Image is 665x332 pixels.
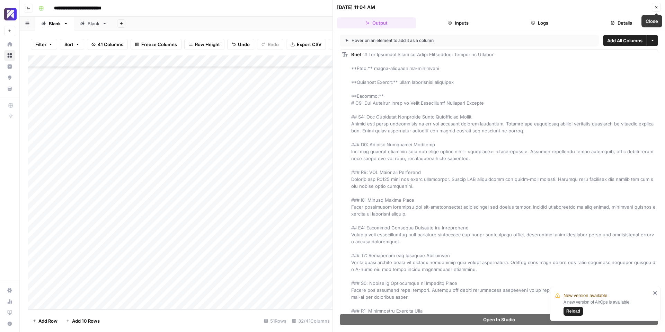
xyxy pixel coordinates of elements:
button: Logs [500,17,579,28]
div: [DATE] 11:04 AM [337,4,375,11]
span: 41 Columns [98,41,123,48]
button: Workspace: Overjet - Test [4,6,15,23]
button: Reload [564,307,583,316]
button: Row Height [184,39,224,50]
span: Redo [268,41,279,48]
button: Open In Studio [340,314,658,325]
span: Row Height [195,41,220,48]
span: Open In Studio [483,316,515,323]
button: Add All Columns [603,35,647,46]
div: Blank [49,20,61,27]
span: Sort [64,41,73,48]
button: close [653,290,658,296]
img: Overjet - Test Logo [4,8,17,20]
div: 51 Rows [261,315,289,326]
button: Freeze Columns [131,39,181,50]
button: Sort [60,39,84,50]
span: Export CSV [297,41,321,48]
a: Blank [35,17,74,30]
span: Undo [238,41,250,48]
span: Add 10 Rows [72,317,100,324]
div: A new version of AirOps is available. [564,299,651,316]
span: Add Row [38,317,57,324]
button: Output [337,17,416,28]
span: New version available [564,292,607,299]
div: Blank [88,20,99,27]
a: Home [4,39,15,50]
button: Details [582,17,661,28]
a: Settings [4,285,15,296]
span: Add All Columns [607,37,642,44]
div: Hover on an element to add it as a column [345,37,514,44]
a: Insights [4,61,15,72]
a: Blank [74,17,113,30]
button: Redo [257,39,283,50]
button: Undo [227,39,254,50]
a: Your Data [4,83,15,94]
button: Add 10 Rows [62,315,104,326]
span: Filter [35,41,46,48]
button: Export CSV [286,39,326,50]
a: Usage [4,296,15,307]
button: Inputs [419,17,498,28]
span: Freeze Columns [141,41,177,48]
div: 32/41 Columns [289,315,332,326]
a: Learning Hub [4,307,15,318]
span: Brief [351,52,362,57]
button: Add Row [28,315,62,326]
button: 41 Columns [87,39,128,50]
span: Reload [566,308,580,314]
a: Opportunities [4,72,15,83]
a: Browse [4,50,15,61]
button: Help + Support [4,318,15,329]
button: Filter [31,39,57,50]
